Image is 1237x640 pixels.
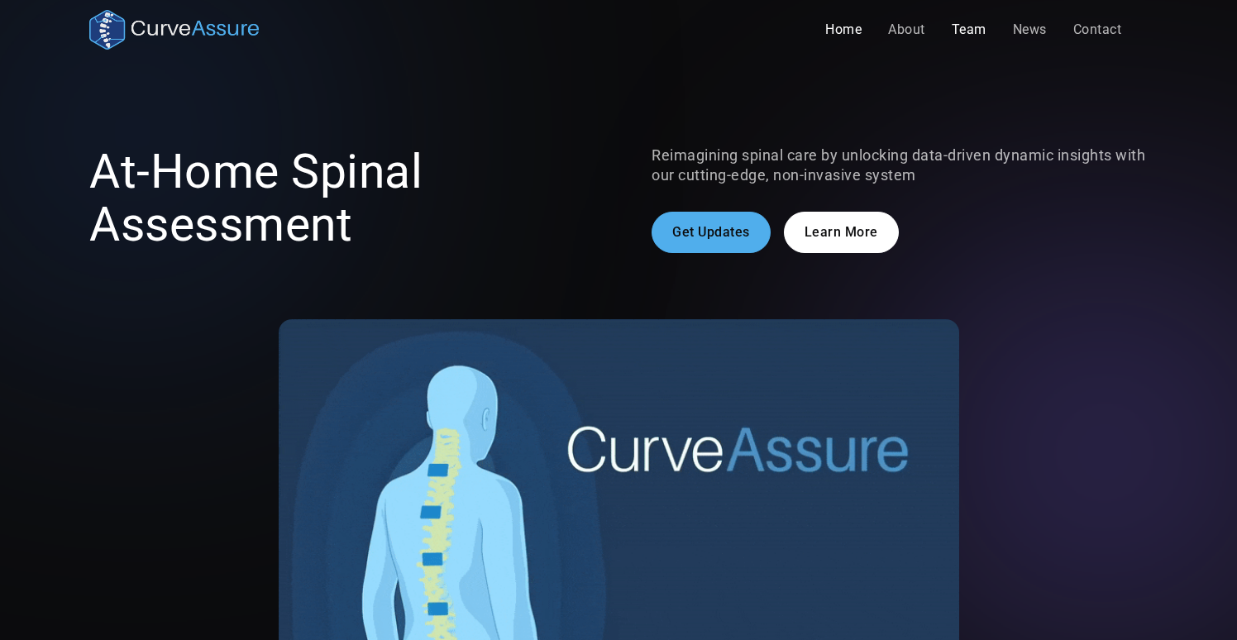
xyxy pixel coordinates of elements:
a: Home [812,13,875,46]
p: Reimagining spinal care by unlocking data-driven dynamic insights with our cutting-edge, non-inva... [652,146,1148,185]
a: Learn More [784,212,899,253]
a: About [875,13,938,46]
a: Contact [1060,13,1135,46]
a: News [1000,13,1060,46]
a: Team [938,13,1000,46]
a: Get Updates [652,212,771,253]
a: home [89,10,259,50]
h1: At-Home Spinal Assessment [89,146,585,251]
